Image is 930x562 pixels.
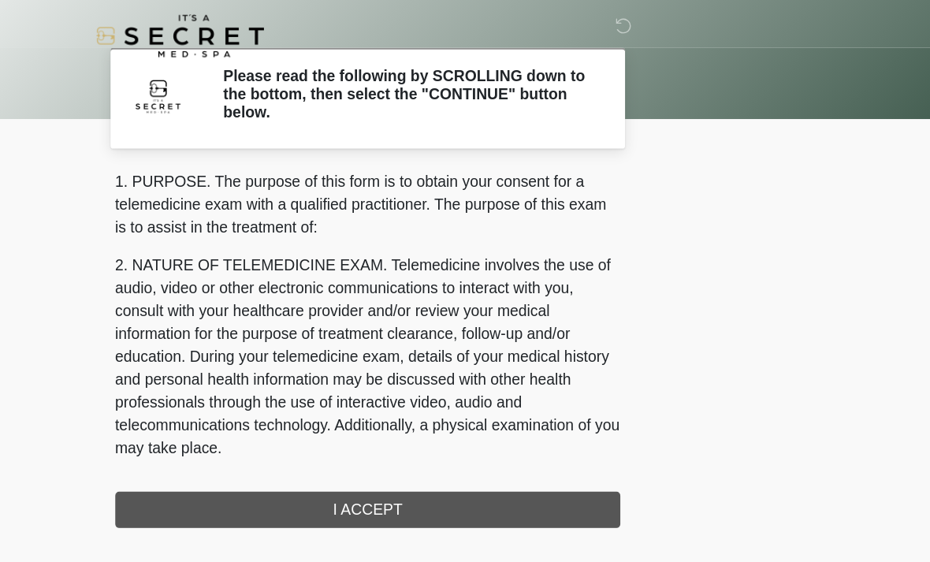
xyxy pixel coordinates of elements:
[256,210,674,381] p: 2. NATURE OF TELEMEDICINE EXAM. Telemedicine involves the use of audio, video or other electronic...
[268,55,315,102] img: Agent Avatar
[456,498,459,512] a: |
[378,498,456,512] a: Privacy Policy
[240,12,379,47] img: It's A Secret Med Spa Logo
[459,498,552,512] a: Terms of Service
[256,141,674,198] p: 1. PURPOSE. The purpose of this form is to obtain your consent for a telemedicine exam with a qua...
[345,55,650,101] h2: Please read the following by SCROLLING down to the bottom, then select the "CONTINUE" button below.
